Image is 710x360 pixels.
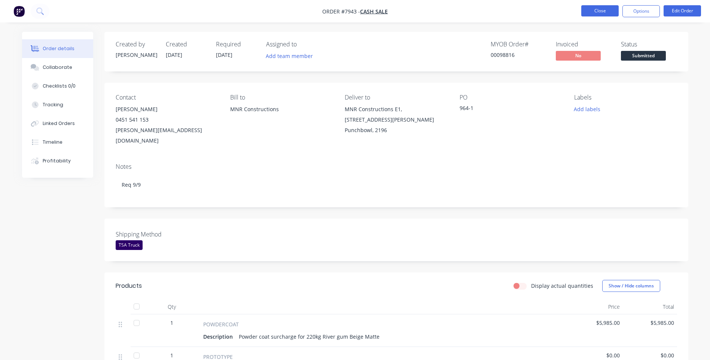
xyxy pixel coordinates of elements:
[116,281,142,290] div: Products
[664,5,701,16] button: Edit Order
[360,8,388,15] a: Cash Sale
[621,41,677,48] div: Status
[322,8,360,15] span: Order #7943 -
[623,299,677,314] div: Total
[116,115,218,125] div: 0451 541 153
[262,51,317,61] button: Add team member
[116,104,218,115] div: [PERSON_NAME]
[531,282,593,290] label: Display actual quantities
[602,280,660,292] button: Show / Hide columns
[345,104,447,135] div: MNR Constructions E1, [STREET_ADDRESS][PERSON_NAME]Punchbowl, 2196
[621,51,666,60] span: Submitted
[166,41,207,48] div: Created
[556,51,601,60] span: No
[266,41,341,48] div: Assigned to
[570,104,604,114] button: Add labels
[626,351,674,359] span: $0.00
[203,331,236,342] div: Description
[345,125,447,135] div: Punchbowl, 2196
[116,104,218,146] div: [PERSON_NAME]0451 541 153[PERSON_NAME][EMAIL_ADDRESS][DOMAIN_NAME]
[116,125,218,146] div: [PERSON_NAME][EMAIL_ADDRESS][DOMAIN_NAME]
[622,5,660,17] button: Options
[116,173,677,196] div: Req 9/9
[22,95,93,114] button: Tracking
[230,104,333,115] div: MNR Constructions
[22,133,93,152] button: Timeline
[22,39,93,58] button: Order details
[572,351,620,359] span: $0.00
[43,64,72,71] div: Collaborate
[22,152,93,170] button: Profitability
[116,240,143,250] div: TSA Truck
[574,94,677,101] div: Labels
[556,41,612,48] div: Invoiced
[149,299,194,314] div: Qty
[116,51,157,59] div: [PERSON_NAME]
[572,319,620,327] span: $5,985.00
[43,45,74,52] div: Order details
[460,94,562,101] div: PO
[170,319,173,327] span: 1
[266,51,317,61] button: Add team member
[116,94,218,101] div: Contact
[491,41,547,48] div: MYOB Order #
[22,77,93,95] button: Checklists 0/0
[22,114,93,133] button: Linked Orders
[22,58,93,77] button: Collaborate
[621,51,666,62] button: Submitted
[43,120,75,127] div: Linked Orders
[236,331,383,342] div: Powder coat surcharge for 220kg River gum Beige Matte
[230,104,333,128] div: MNR Constructions
[216,41,257,48] div: Required
[216,51,232,58] span: [DATE]
[116,230,209,239] label: Shipping Method
[13,6,25,17] img: Factory
[166,51,182,58] span: [DATE]
[626,319,674,327] span: $5,985.00
[116,163,677,170] div: Notes
[569,299,623,314] div: Price
[43,139,63,146] div: Timeline
[460,104,553,115] div: 964-1
[345,94,447,101] div: Deliver to
[43,101,63,108] div: Tracking
[43,158,71,164] div: Profitability
[43,83,76,89] div: Checklists 0/0
[170,351,173,359] span: 1
[203,320,239,328] span: POWDERCOAT
[116,41,157,48] div: Created by
[491,51,547,59] div: 00098816
[581,5,619,16] button: Close
[230,94,333,101] div: Bill to
[345,104,447,125] div: MNR Constructions E1, [STREET_ADDRESS][PERSON_NAME]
